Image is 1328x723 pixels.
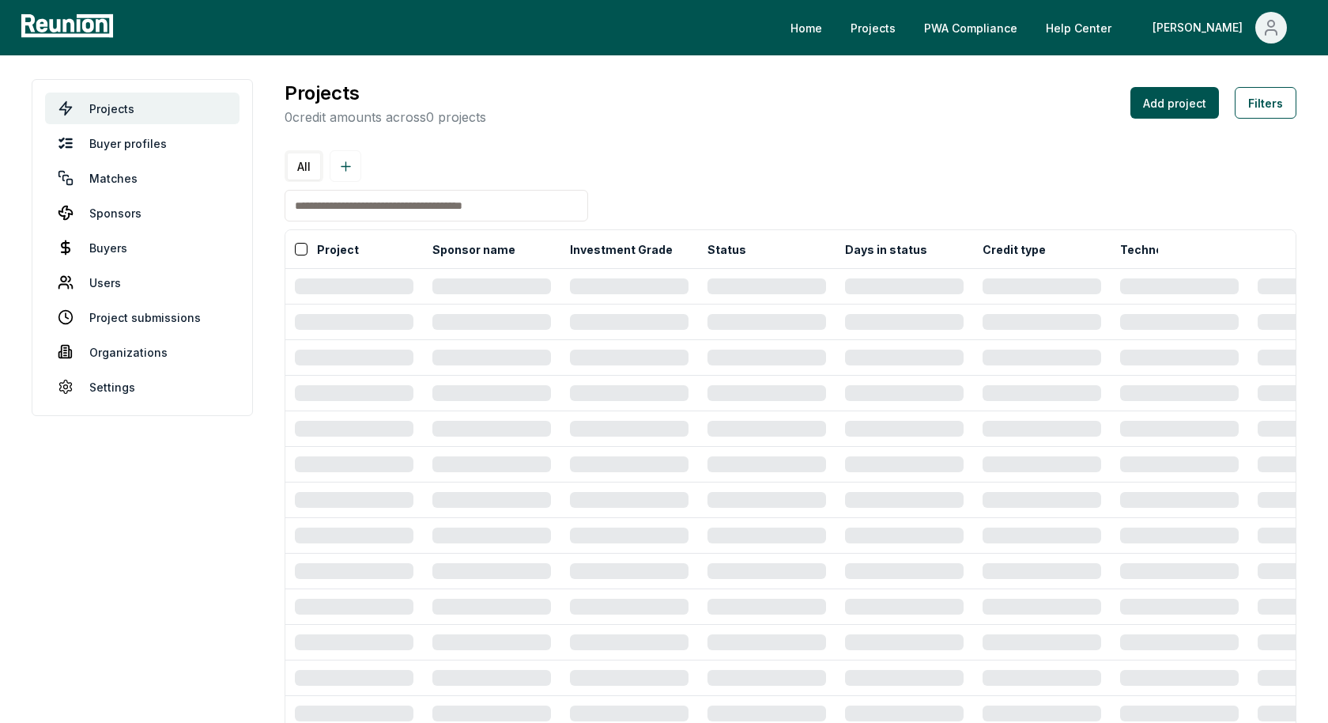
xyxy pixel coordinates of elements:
nav: Main [778,12,1312,44]
a: Projects [838,12,908,44]
a: Buyers [45,232,240,263]
a: Home [778,12,835,44]
button: All [288,153,320,180]
a: Sponsors [45,197,240,229]
a: Settings [45,371,240,403]
button: Project [314,233,362,265]
button: [PERSON_NAME] [1140,12,1300,44]
button: Filters [1235,87,1296,119]
a: Projects [45,93,240,124]
button: Investment Grade [567,233,676,265]
a: Organizations [45,336,240,368]
a: Buyer profiles [45,127,240,159]
button: Technologies [1117,233,1201,265]
button: Sponsor name [429,233,519,265]
h3: Projects [285,79,486,108]
a: Matches [45,162,240,194]
p: 0 credit amounts across 0 projects [285,108,486,127]
button: Status [704,233,749,265]
a: Users [45,267,240,298]
a: Project submissions [45,301,240,333]
div: [PERSON_NAME] [1153,12,1249,44]
a: PWA Compliance [911,12,1030,44]
a: Help Center [1033,12,1124,44]
button: Add project [1130,87,1219,119]
button: Credit type [979,233,1049,265]
button: Days in status [842,233,930,265]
